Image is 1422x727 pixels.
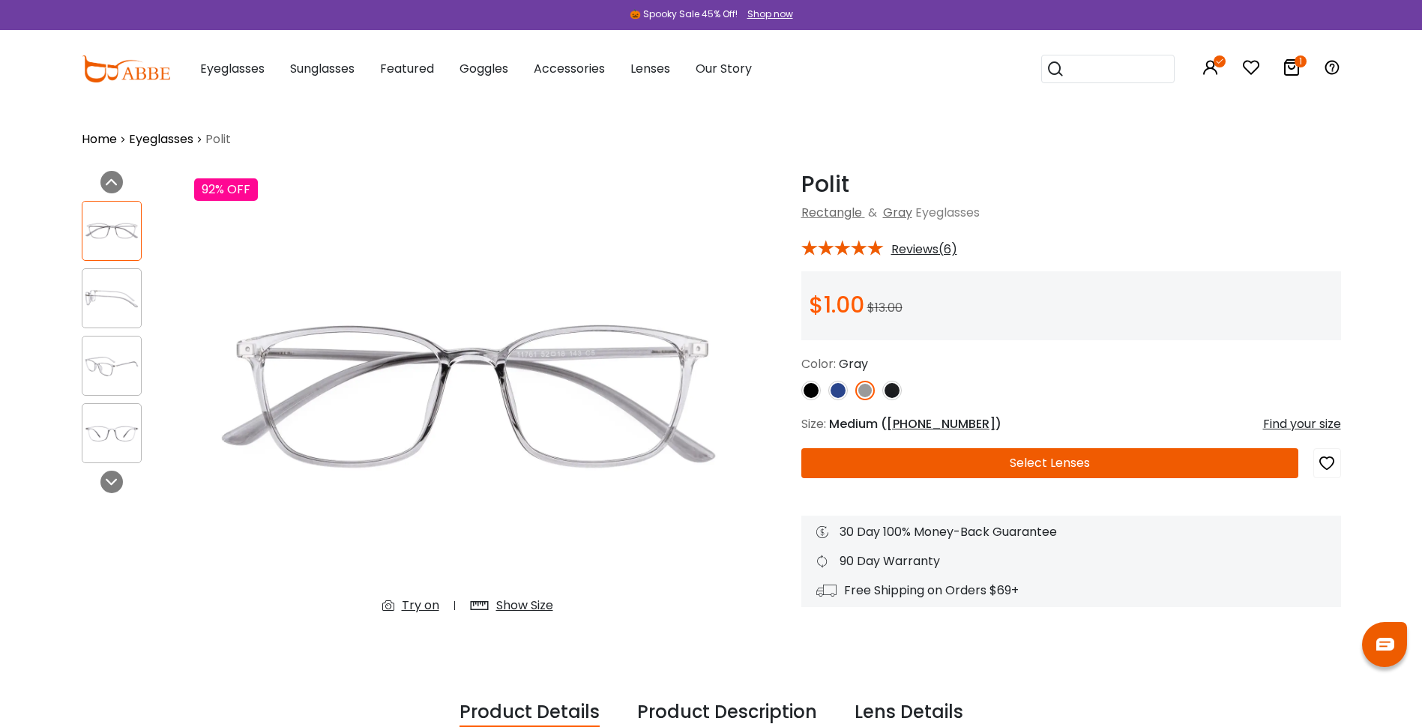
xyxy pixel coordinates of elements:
img: Polit Gray TR Eyeglasses , UniversalBridgeFit Frames from ABBE Glasses [82,284,141,313]
span: Reviews(6) [891,243,957,256]
i: 1 [1295,55,1307,67]
div: Show Size [496,597,553,615]
span: Lenses [630,60,670,77]
div: Product Description [637,699,817,727]
span: Sunglasses [290,60,355,77]
img: Polit Gray TR Eyeglasses , UniversalBridgeFit Frames from ABBE Glasses [82,352,141,381]
a: Rectangle [801,204,862,221]
div: Product Details [460,699,600,727]
span: Size: [801,415,826,432]
a: Gray [883,204,912,221]
div: Lens Details [855,699,963,727]
div: Try on [402,597,439,615]
img: Polit Gray TR Eyeglasses , UniversalBridgeFit Frames from ABBE Glasses [82,217,141,246]
span: & [865,204,880,221]
span: Eyeglasses [915,204,980,221]
img: Polit Gray TR Eyeglasses , UniversalBridgeFit Frames from ABBE Glasses [82,419,141,448]
span: Polit [205,130,231,148]
a: Eyeglasses [129,130,193,148]
span: Color: [801,355,836,372]
div: 92% OFF [194,178,258,201]
div: Find your size [1263,415,1341,433]
div: 90 Day Warranty [816,552,1326,570]
a: Home [82,130,117,148]
img: chat [1376,638,1394,651]
div: 🎃 Spooky Sale 45% Off! [630,7,738,21]
div: Free Shipping on Orders $69+ [816,582,1326,600]
span: Eyeglasses [200,60,265,77]
div: Shop now [747,7,793,21]
img: abbeglasses.com [82,55,170,82]
h1: Polit [801,171,1341,198]
span: [PHONE_NUMBER] [887,415,995,432]
span: $1.00 [809,289,864,321]
span: Our Story [696,60,752,77]
span: Accessories [534,60,605,77]
span: Goggles [460,60,508,77]
span: Gray [839,355,868,372]
img: Polit Gray TR Eyeglasses , UniversalBridgeFit Frames from ABBE Glasses [194,171,741,627]
span: Featured [380,60,434,77]
a: 1 [1283,61,1301,79]
button: Select Lenses [801,448,1298,478]
span: Medium ( ) [829,415,1001,432]
span: $13.00 [867,299,903,316]
a: Shop now [740,7,793,20]
div: 30 Day 100% Money-Back Guarantee [816,523,1326,541]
